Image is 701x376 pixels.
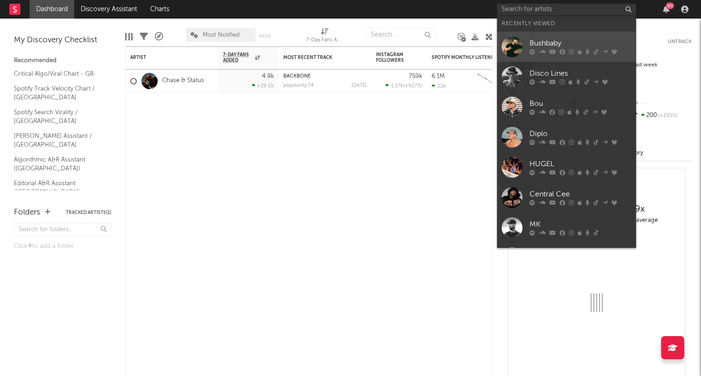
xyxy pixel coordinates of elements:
[432,83,446,89] div: 22k
[14,107,102,126] a: Spotify Search Virality / [GEOGRAPHIC_DATA]
[630,97,692,110] div: --
[529,159,631,170] div: HUGEL
[529,189,631,200] div: Central Cee
[130,55,200,60] div: Artist
[252,83,274,89] div: +29.1 %
[283,74,311,79] a: BACKBONE
[14,223,111,236] input: Search for folders...
[630,110,692,122] div: 200
[14,155,102,174] a: Algorithmic A&R Assistant ([GEOGRAPHIC_DATA])
[473,70,515,93] svg: Chart title
[529,129,631,140] div: Diplo
[14,131,102,150] a: [PERSON_NAME] Assistant / [GEOGRAPHIC_DATA]
[14,84,102,103] a: Spotify Track Velocity Chart / [GEOGRAPHIC_DATA]
[14,35,111,46] div: My Discovery Checklist
[14,178,102,197] a: Editorial A&R Assistant ([GEOGRAPHIC_DATA])
[306,35,343,46] div: 7-Day Fans Added (7-Day Fans Added)
[385,83,422,89] div: ( )
[497,213,636,243] a: MK
[140,23,148,50] div: Filters
[497,62,636,92] a: Disco Lines
[125,23,133,50] div: Edit Columns
[497,152,636,182] a: HUGEL
[66,210,111,215] button: Tracked Artists(1)
[529,98,631,110] div: Bou
[155,23,163,50] div: A&R Pipeline
[529,68,631,79] div: Disco Lines
[657,113,677,118] span: +100 %
[283,83,314,88] div: popularity: 74
[391,84,403,89] span: 1.27k
[497,92,636,122] a: Bou
[262,73,274,79] div: 4.9k
[597,215,682,226] div: daily average
[497,4,636,15] input: Search for artists
[597,204,682,215] div: 9 x
[283,55,353,60] div: Most Recent Track
[405,84,421,89] span: +927 %
[502,18,631,29] div: Recently Viewed
[668,37,692,46] button: Untrack
[409,73,422,79] div: 759k
[497,32,636,62] a: Bushbaby
[14,207,40,218] div: Folders
[14,241,111,252] div: Click to add a folder.
[376,52,408,63] div: Instagram Followers
[162,77,204,85] a: Chase & Status
[497,243,636,273] a: [PERSON_NAME]
[666,2,674,9] div: 90
[529,219,631,230] div: MK
[497,182,636,213] a: Central Cee
[306,23,343,50] div: 7-Day Fans Added (7-Day Fans Added)
[14,69,102,79] a: Critical Algo/Viral Chart - GB
[223,52,253,63] span: 7-Day Fans Added
[529,38,631,49] div: Bushbaby
[283,74,367,79] div: BACKBONE
[497,122,636,152] a: Diplo
[259,33,271,39] button: Save
[351,83,367,88] div: [DATE]
[663,6,669,13] button: 90
[432,73,445,79] div: 6.1M
[366,28,435,42] input: Search...
[203,32,240,38] span: Most Notified
[14,55,111,66] div: Recommended
[432,55,501,60] div: Spotify Monthly Listeners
